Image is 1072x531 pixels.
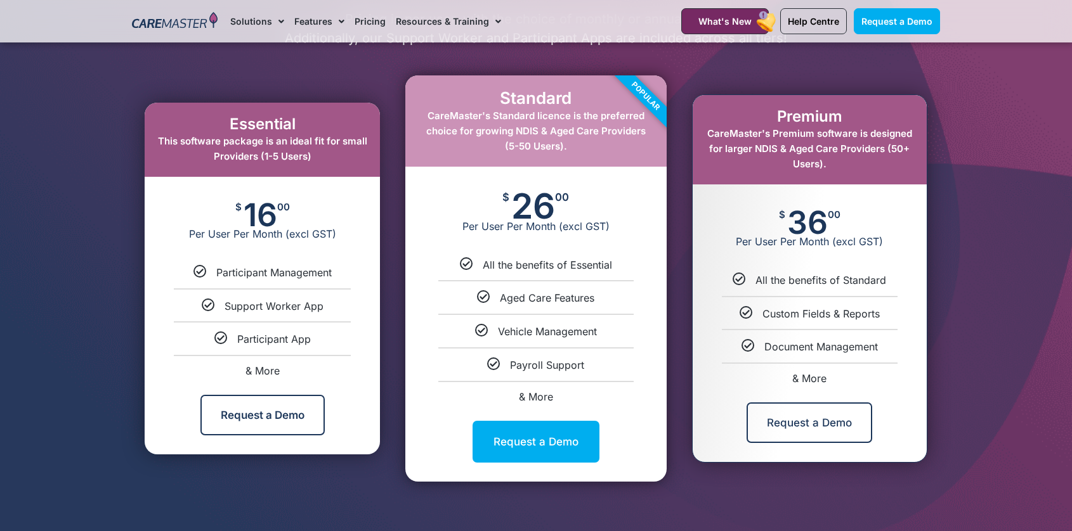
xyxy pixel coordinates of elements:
[693,235,927,248] span: Per User Per Month (excl GST)
[707,127,912,170] span: CareMaster's Premium software is designed for larger NDIS & Aged Care Providers (50+ Users).
[216,266,332,279] span: Participant Management
[755,274,886,286] span: All the benefits of Standard
[861,16,932,27] span: Request a Demo
[510,359,584,371] span: Payroll Support
[405,220,666,233] span: Per User Per Month (excl GST)
[244,202,277,227] span: 16
[764,340,878,353] span: Document Management
[418,88,653,108] h2: Standard
[519,390,553,403] span: & More
[498,325,597,338] span: Vehicle Management
[426,110,646,152] span: CareMaster's Standard licence is the preferred choice for growing NDIS & Aged Care Providers (5-5...
[200,395,325,435] a: Request a Demo
[500,291,594,304] span: Aged Care Features
[681,8,769,34] a: What's New
[747,402,872,443] a: Request a Demo
[854,8,940,34] a: Request a Demo
[483,259,612,271] span: All the benefits of Essential
[828,210,840,219] span: 00
[792,372,827,385] span: & More
[762,307,880,320] span: Custom Fields & Reports
[245,364,280,377] span: & More
[473,421,599,463] a: Request a Demo
[779,210,785,219] span: $
[225,300,324,312] span: Support Worker App
[237,333,311,345] span: Participant App
[157,115,367,134] h2: Essential
[132,12,218,31] img: CareMaster Logo
[511,192,555,220] span: 26
[235,202,242,212] span: $
[698,16,752,27] span: What's New
[573,24,717,169] div: Popular
[787,210,828,235] span: 36
[788,16,839,27] span: Help Centre
[502,192,509,203] span: $
[158,135,367,162] span: This software package is an ideal fit for small Providers (1-5 Users)
[555,192,569,203] span: 00
[277,202,290,212] span: 00
[705,108,914,126] h2: Premium
[780,8,847,34] a: Help Centre
[145,227,380,240] span: Per User Per Month (excl GST)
